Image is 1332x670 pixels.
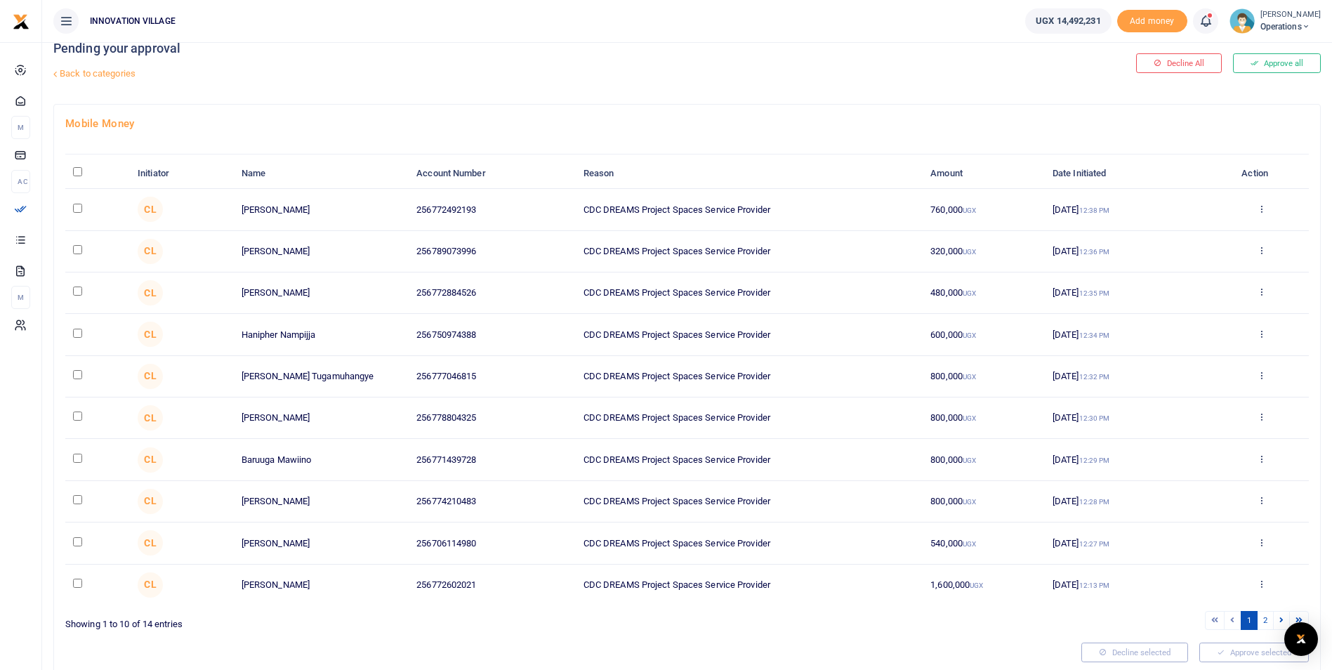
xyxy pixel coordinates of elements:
[1079,540,1110,548] small: 12:27 PM
[1260,20,1321,33] span: Operations
[1241,611,1258,630] a: 1
[138,489,163,514] span: Chrisestom Lusambya
[1079,582,1110,589] small: 12:13 PM
[1045,159,1214,189] th: Date Initiated: activate to sort column ascending
[234,481,409,523] td: [PERSON_NAME]
[138,405,163,431] span: Chrisestom Lusambya
[963,373,976,381] small: UGX
[65,610,682,631] div: Showing 1 to 10 of 14 entries
[963,456,976,464] small: UGX
[409,356,576,398] td: 256777046815
[923,481,1045,523] td: 800,000
[1045,523,1214,564] td: [DATE]
[234,189,409,230] td: [PERSON_NAME]
[11,286,30,309] li: M
[234,439,409,480] td: Baruuga Mawiino
[576,523,923,564] td: CDC DREAMS Project Spaces Service Provider
[138,364,163,389] span: Chrisestom Lusambya
[970,582,983,589] small: UGX
[1079,206,1110,214] small: 12:38 PM
[1079,248,1110,256] small: 12:36 PM
[1214,159,1309,189] th: Action: activate to sort column ascending
[923,565,1045,605] td: 1,600,000
[138,197,163,222] span: Chrisestom Lusambya
[138,530,163,556] span: Chrisestom Lusambya
[923,314,1045,355] td: 600,000
[576,356,923,398] td: CDC DREAMS Project Spaces Service Provider
[1260,9,1321,21] small: [PERSON_NAME]
[1079,456,1110,464] small: 12:29 PM
[1025,8,1111,34] a: UGX 14,492,231
[1229,8,1255,34] img: profile-user
[234,356,409,398] td: [PERSON_NAME] Tugamuhangye
[11,116,30,139] li: M
[1045,272,1214,314] td: [DATE]
[576,272,923,314] td: CDC DREAMS Project Spaces Service Provider
[1229,8,1321,34] a: profile-user [PERSON_NAME] Operations
[576,231,923,272] td: CDC DREAMS Project Spaces Service Provider
[234,523,409,564] td: [PERSON_NAME]
[138,239,163,264] span: Chrisestom Lusambya
[234,272,409,314] td: [PERSON_NAME]
[1117,10,1187,33] span: Add money
[1079,414,1110,422] small: 12:30 PM
[84,15,181,27] span: INNOVATION VILLAGE
[234,565,409,605] td: [PERSON_NAME]
[923,439,1045,480] td: 800,000
[923,523,1045,564] td: 540,000
[1257,611,1274,630] a: 2
[963,331,976,339] small: UGX
[576,159,923,189] th: Reason: activate to sort column ascending
[138,572,163,598] span: Chrisestom Lusambya
[409,159,576,189] th: Account Number: activate to sort column ascending
[1045,231,1214,272] td: [DATE]
[65,116,1309,131] h4: Mobile Money
[409,523,576,564] td: 256706114980
[234,314,409,355] td: Hanipher Nampijja
[409,314,576,355] td: 256750974388
[963,206,976,214] small: UGX
[923,231,1045,272] td: 320,000
[50,62,895,86] a: Back to categories
[963,540,976,548] small: UGX
[963,414,976,422] small: UGX
[576,565,923,605] td: CDC DREAMS Project Spaces Service Provider
[409,189,576,230] td: 256772492193
[1284,622,1318,656] div: Open Intercom Messenger
[53,41,895,56] h4: Pending your approval
[923,356,1045,398] td: 800,000
[1045,439,1214,480] td: [DATE]
[409,439,576,480] td: 256771439728
[130,159,234,189] th: Initiator: activate to sort column ascending
[1045,398,1214,439] td: [DATE]
[923,159,1045,189] th: Amount: activate to sort column ascending
[13,13,29,30] img: logo-small
[234,398,409,439] td: [PERSON_NAME]
[234,231,409,272] td: [PERSON_NAME]
[576,189,923,230] td: CDC DREAMS Project Spaces Service Provider
[1079,498,1110,506] small: 12:28 PM
[923,398,1045,439] td: 800,000
[1045,565,1214,605] td: [DATE]
[409,231,576,272] td: 256789073996
[1136,53,1222,73] button: Decline All
[1036,14,1100,28] span: UGX 14,492,231
[409,481,576,523] td: 256774210483
[1117,15,1187,25] a: Add money
[923,189,1045,230] td: 760,000
[1117,10,1187,33] li: Toup your wallet
[1045,481,1214,523] td: [DATE]
[138,447,163,473] span: Chrisestom Lusambya
[963,498,976,506] small: UGX
[1020,8,1116,34] li: Wallet ballance
[65,159,130,189] th: : activate to sort column descending
[1079,373,1110,381] small: 12:32 PM
[409,272,576,314] td: 256772884526
[1045,189,1214,230] td: [DATE]
[409,398,576,439] td: 256778804325
[11,170,30,193] li: Ac
[963,248,976,256] small: UGX
[138,322,163,347] span: Chrisestom Lusambya
[576,439,923,480] td: CDC DREAMS Project Spaces Service Provider
[576,481,923,523] td: CDC DREAMS Project Spaces Service Provider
